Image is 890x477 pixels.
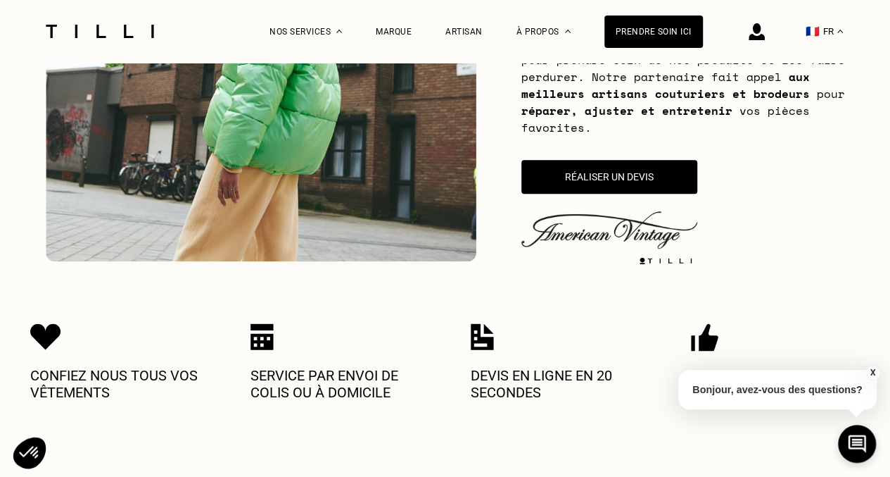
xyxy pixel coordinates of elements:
img: Logo du service de couturière Tilli [41,25,159,38]
img: Icon [30,323,61,350]
span: Nous sommes fiers de nous associer à Tilli pour prendre soin de nos produits et les faire perdure... [521,35,845,136]
img: Icon [250,323,274,350]
b: aux meilleurs artisans couturiers et brodeurs [521,68,810,102]
span: 🇫🇷 [806,25,820,38]
a: Artisan [445,27,483,37]
img: Menu déroulant [336,30,342,33]
img: logo Tilli [634,257,697,264]
p: Devis en ligne en 20 secondes [471,367,640,401]
p: Bonjour, avez-vous des questions? [678,370,877,409]
img: americanVintage.logo.png [521,211,697,248]
img: Icon [691,323,718,352]
button: Réaliser un devis [521,160,697,194]
p: Service par envoi de colis ou à domicile [250,367,419,401]
a: Marque [376,27,412,37]
b: réparer, ajuster et entretenir [521,102,732,119]
button: X [865,365,879,380]
img: icône connexion [749,23,765,40]
a: Prendre soin ici [604,16,703,48]
p: Confiez nous tous vos vêtements [30,367,199,401]
img: menu déroulant [837,30,843,33]
img: Icon [471,323,494,350]
img: Menu déroulant à propos [565,30,571,33]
